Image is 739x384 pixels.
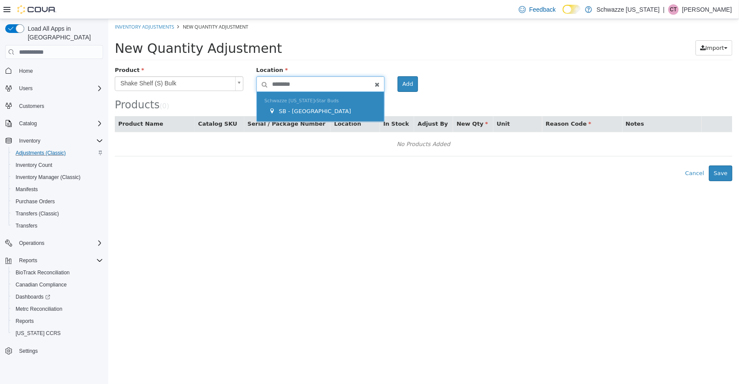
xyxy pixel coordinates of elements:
button: BioTrack Reconciliation [9,267,107,279]
span: Washington CCRS [12,328,103,338]
a: Reports [12,316,37,326]
button: Adjustments (Classic) [9,147,107,159]
a: Shake Shelf (S) Bulk [6,57,135,72]
button: Users [2,82,107,94]
a: Home [16,66,36,76]
a: Manifests [12,184,41,195]
span: Inventory Count [12,160,103,170]
span: 0 [54,83,58,91]
span: Schwazze [US_STATE] Star Buds [156,79,231,85]
img: Cova [17,5,56,14]
button: Operations [16,238,48,248]
span: New Qty [348,101,380,108]
span: Transfers [16,222,37,229]
span: BioTrack Reconciliation [12,267,103,278]
input: Dark Mode [563,5,581,14]
p: | [663,4,665,15]
button: Unit [389,101,403,109]
button: Settings [2,345,107,357]
span: Catalog [19,120,37,127]
a: Purchase Orders [12,196,58,207]
a: Adjustments (Classic) [12,148,69,158]
span: Manifests [12,184,103,195]
span: Transfers [12,221,103,231]
a: [US_STATE] CCRS [12,328,64,338]
a: Transfers (Classic) [12,208,62,219]
span: Inventory Count [16,162,52,169]
span: Catalog [16,118,103,129]
p: [PERSON_NAME] [682,4,732,15]
button: Operations [2,237,107,249]
button: Purchase Orders [9,195,107,208]
span: Inventory [16,136,103,146]
span: Canadian Compliance [12,280,103,290]
span: Canadian Compliance [16,281,67,288]
button: Reports [16,255,41,266]
span: Transfers (Classic) [12,208,103,219]
span: SB - [GEOGRAPHIC_DATA] [171,89,243,95]
button: Product Name [10,101,57,109]
button: Notes [518,101,538,109]
button: Canadian Compliance [9,279,107,291]
span: Settings [19,348,38,355]
span: Reports [16,255,103,266]
button: Metrc Reconciliation [9,303,107,315]
span: Adjustments (Classic) [12,148,103,158]
span: Settings [16,345,103,356]
span: Feedback [529,5,556,14]
button: Reports [2,254,107,267]
button: Home [2,64,107,77]
nav: Complex example [5,61,103,380]
span: Reports [19,257,37,264]
a: Inventory Count [12,160,56,170]
button: Customers [2,100,107,112]
a: Dashboards [12,292,54,302]
button: Location [226,101,254,109]
button: Save [601,146,624,162]
a: Dashboards [9,291,107,303]
span: Operations [16,238,103,248]
button: Cancel [572,146,601,162]
div: Clinton Temple [668,4,679,15]
span: Inventory [19,137,40,144]
small: ( ) [52,83,61,91]
a: Inventory Adjustments [6,4,66,11]
button: Serial / Package Number [139,101,219,109]
span: Shake Shelf (S) Bulk [7,58,123,72]
span: Users [16,83,103,94]
span: Customers [16,101,103,111]
span: Operations [19,240,45,247]
span: Customers [19,103,44,110]
button: In Stock [275,101,302,109]
span: Reports [12,316,103,326]
button: Inventory Manager (Classic) [9,171,107,183]
button: Add [289,57,310,73]
a: Feedback [515,1,559,18]
span: Metrc Reconciliation [16,306,62,312]
div: No Products Added [12,119,619,132]
span: Inventory Manager (Classic) [16,174,81,181]
span: Manifests [16,186,38,193]
span: Transfers (Classic) [16,210,59,217]
a: Transfers [12,221,41,231]
button: [US_STATE] CCRS [9,327,107,339]
span: Product [6,48,36,54]
span: BioTrack Reconciliation [16,269,70,276]
p: Schwazze [US_STATE] [596,4,660,15]
span: Dashboards [16,293,50,300]
a: Customers [16,101,48,111]
a: Inventory Manager (Classic) [12,172,84,182]
button: Transfers [9,220,107,232]
button: Users [16,83,36,94]
a: Settings [16,346,41,356]
a: Metrc Reconciliation [12,304,66,314]
span: Import [597,26,616,32]
span: Reason Code [438,101,483,108]
span: Dashboards [12,292,103,302]
button: Adjust By [309,101,341,109]
span: Products [6,80,52,92]
span: Metrc Reconciliation [12,304,103,314]
span: CT [670,4,677,15]
span: Reports [16,318,34,325]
